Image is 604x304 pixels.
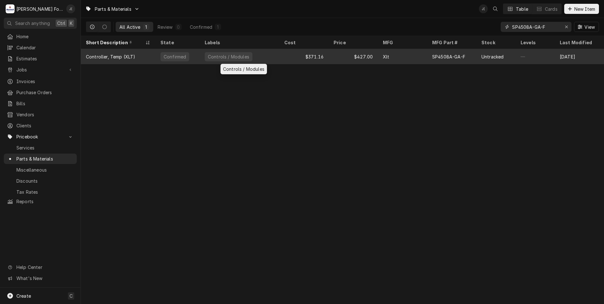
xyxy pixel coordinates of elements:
div: Labels [205,39,274,46]
div: Last Modified [560,39,598,46]
span: View [583,24,596,30]
div: — [516,49,555,64]
div: J( [479,4,488,13]
div: Xlt [383,53,389,60]
a: Reports [4,196,77,207]
div: All Active [119,24,141,30]
div: Levels [521,39,548,46]
div: Short Description [86,39,144,46]
a: Discounts [4,176,77,186]
a: Tax Rates [4,187,77,197]
div: Table [516,6,528,12]
div: 0 [177,24,180,30]
span: Discounts [16,178,74,184]
a: Go to Parts & Materials [83,4,142,14]
span: Purchase Orders [16,89,74,96]
div: Confirmed [163,53,187,60]
button: New Item [564,4,599,14]
div: Jeff Debigare (109)'s Avatar [479,4,488,13]
div: MFG Part # [432,39,470,46]
a: Purchase Orders [4,87,77,98]
span: Calendar [16,44,74,51]
a: Go to What's New [4,273,77,283]
button: Search anythingCtrlK [4,18,77,29]
span: Jobs [16,66,64,73]
span: Miscellaneous [16,167,74,173]
div: Cost [284,39,322,46]
a: Estimates [4,53,77,64]
span: Home [16,33,74,40]
a: Home [4,31,77,42]
a: Clients [4,120,77,131]
div: J( [66,4,75,13]
div: $427.00 [329,49,378,64]
div: Controls / Modules [207,53,250,60]
div: MFG [383,39,421,46]
span: K [70,20,73,27]
div: Stock [481,39,509,46]
input: Keyword search [512,22,559,32]
div: $371.16 [279,49,329,64]
span: Parts & Materials [95,6,131,12]
span: Bills [16,100,74,107]
div: Untracked [481,53,504,60]
div: SP4508A-GA-F [432,53,465,60]
span: Services [16,144,74,151]
a: Vendors [4,109,77,120]
span: Search anything [15,20,50,27]
a: Parts & Materials [4,154,77,164]
a: Bills [4,98,77,109]
div: Cards [545,6,558,12]
div: 1 [144,24,148,30]
div: Review [158,24,173,30]
a: Go to Jobs [4,64,77,75]
span: C [69,293,73,299]
div: M [6,4,15,13]
div: 1 [216,24,220,30]
span: Pricebook [16,133,64,140]
a: Go to Help Center [4,262,77,272]
span: Vendors [16,111,74,118]
a: Calendar [4,42,77,53]
div: State [160,39,193,46]
span: Parts & Materials [16,155,74,162]
div: [DATE] [555,49,604,64]
div: Jeff Debigare (109)'s Avatar [66,4,75,13]
div: Marshall Food Equipment Service's Avatar [6,4,15,13]
a: Go to Pricebook [4,131,77,142]
a: Invoices [4,76,77,87]
span: Clients [16,122,74,129]
span: Create [16,293,31,299]
span: Invoices [16,78,74,85]
span: Reports [16,198,74,205]
div: Controller, Temp (XLT) [86,53,136,60]
div: Confirmed [190,24,212,30]
span: New Item [573,6,596,12]
a: Miscellaneous [4,165,77,175]
button: View [574,22,599,32]
a: Services [4,143,77,153]
div: Price [334,39,371,46]
span: What's New [16,275,73,282]
button: Erase input [561,22,571,32]
span: Estimates [16,55,74,62]
span: Help Center [16,264,73,271]
span: Tax Rates [16,189,74,195]
span: Ctrl [57,20,65,27]
button: Open search [490,4,500,14]
div: [PERSON_NAME] Food Equipment Service [16,6,63,12]
div: Controls / Modules [220,64,267,74]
